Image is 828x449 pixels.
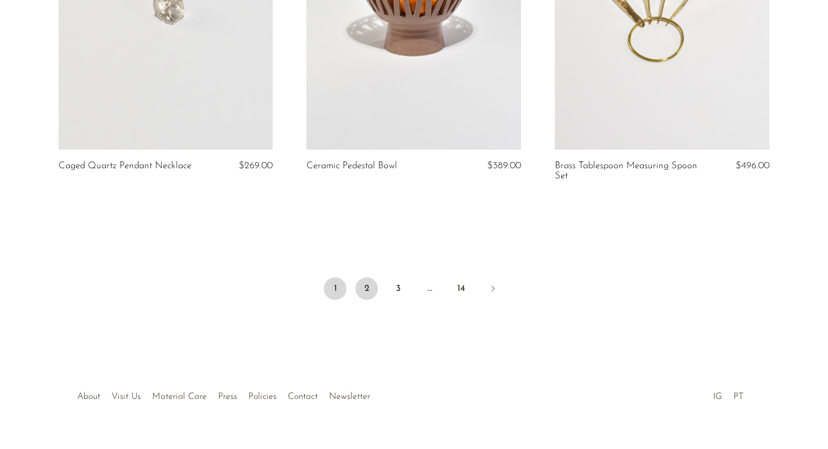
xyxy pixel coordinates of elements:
[152,392,207,401] a: Material Care
[72,383,376,405] ul: Quick links
[450,277,473,300] a: 14
[306,161,397,171] a: Ceramic Pedestal Bowl
[112,392,141,401] a: Visit Us
[387,277,409,300] a: 3
[248,392,277,401] a: Policies
[355,277,378,300] a: 2
[487,161,521,170] span: $389.00
[77,392,100,401] a: About
[239,161,273,170] span: $269.00
[733,392,744,401] a: PT
[59,161,192,171] a: Caged Quartz Pendant Necklace
[736,161,769,170] span: $496.00
[555,161,698,182] a: Brass Tablespoon Measuring Spoon Set
[707,383,749,405] ul: Social Medias
[419,277,441,300] span: …
[324,277,346,300] span: 1
[713,392,722,401] a: IG
[482,277,504,302] a: Next
[218,392,237,401] a: Press
[288,392,318,401] a: Contact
